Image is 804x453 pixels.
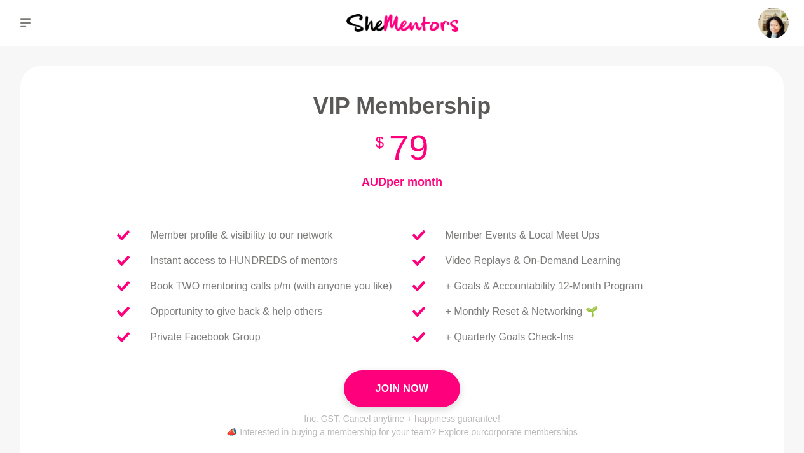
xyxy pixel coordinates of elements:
p: + Goals & Accountability 12-Month Program [446,279,643,294]
h3: 79 [97,125,707,170]
img: Marlene Halim [758,8,789,38]
p: Inc. GST. Cancel anytime + happiness guarantee! [97,412,707,426]
p: Private Facebook Group [150,330,260,345]
p: Member Events & Local Meet Ups [446,228,600,243]
p: Book TWO mentoring calls p/m (with anyone you like) [150,279,392,294]
p: Opportunity to give back & help others [150,304,322,319]
h2: VIP Membership [97,92,707,120]
h4: AUD per month [97,175,707,190]
img: She Mentors Logo [346,14,458,31]
p: 📣 Interested in buying a membership for your team? Explore our [97,426,707,439]
p: + Quarterly Goals Check-Ins [446,330,574,345]
button: Join Now [344,370,460,407]
p: Member profile & visibility to our network [150,228,332,243]
p: Video Replays & On-Demand Learning [446,253,621,268]
p: Instant access to HUNDREDS of mentors [150,253,337,268]
a: corporate memberships [484,427,578,437]
p: + Monthly Reset & Networking 🌱 [446,304,598,319]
